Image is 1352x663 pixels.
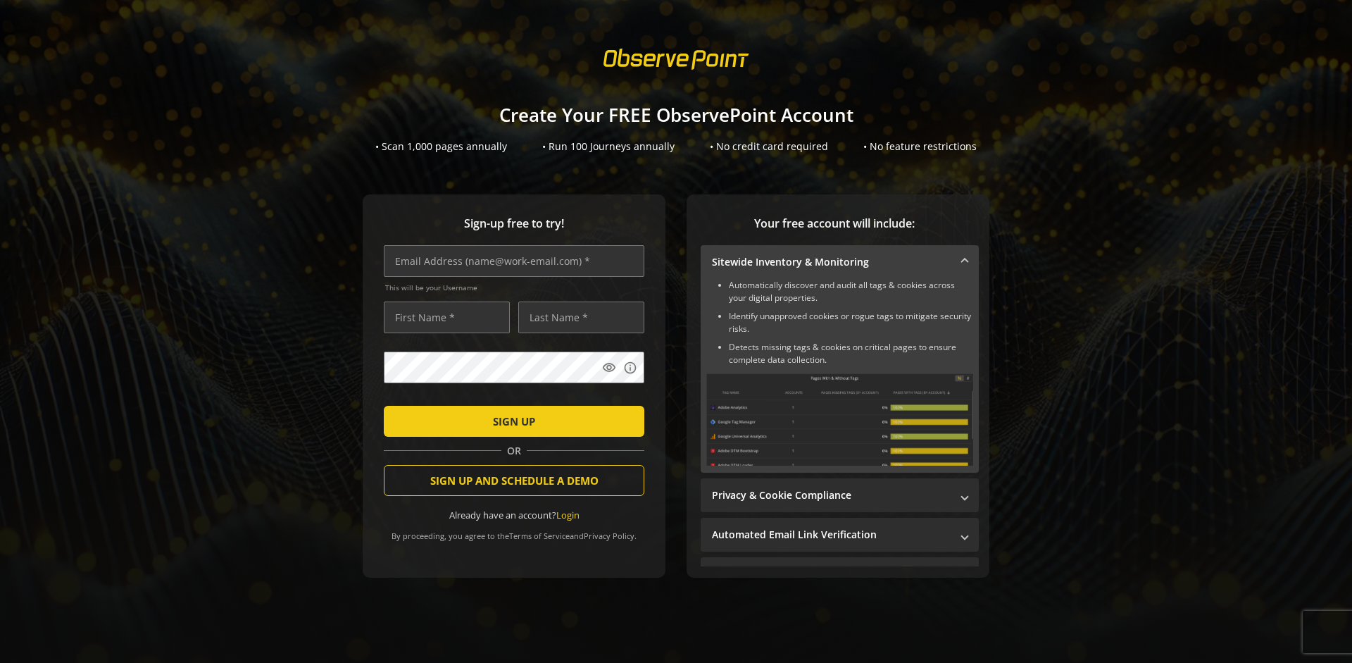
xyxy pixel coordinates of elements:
[384,465,644,496] button: SIGN UP AND SCHEDULE A DEMO
[701,557,979,591] mat-expansion-panel-header: Performance Monitoring with Web Vitals
[602,361,616,375] mat-icon: visibility
[556,509,580,521] a: Login
[701,518,979,552] mat-expansion-panel-header: Automated Email Link Verification
[623,361,637,375] mat-icon: info
[701,216,968,232] span: Your free account will include:
[729,279,973,304] li: Automatically discover and audit all tags & cookies across your digital properties.
[542,140,675,154] div: • Run 100 Journeys annually
[701,245,979,279] mat-expansion-panel-header: Sitewide Inventory & Monitoring
[706,373,973,466] img: Sitewide Inventory & Monitoring
[710,140,828,154] div: • No credit card required
[384,509,644,522] div: Already have an account?
[384,245,644,277] input: Email Address (name@work-email.com) *
[384,521,644,541] div: By proceeding, you agree to the and .
[584,531,634,541] a: Privacy Policy
[701,279,979,473] div: Sitewide Inventory & Monitoring
[384,302,510,333] input: First Name *
[375,140,507,154] div: • Scan 1,000 pages annually
[518,302,644,333] input: Last Name *
[384,406,644,437] button: SIGN UP
[729,310,973,335] li: Identify unapproved cookies or rogue tags to mitigate security risks.
[729,341,973,366] li: Detects missing tags & cookies on critical pages to ensure complete data collection.
[712,528,951,542] mat-panel-title: Automated Email Link Verification
[384,216,644,232] span: Sign-up free to try!
[501,444,527,458] span: OR
[712,255,951,269] mat-panel-title: Sitewide Inventory & Monitoring
[701,478,979,512] mat-expansion-panel-header: Privacy & Cookie Compliance
[863,140,977,154] div: • No feature restrictions
[385,283,644,292] span: This will be your Username
[712,488,951,502] mat-panel-title: Privacy & Cookie Compliance
[430,468,599,493] span: SIGN UP AND SCHEDULE A DEMO
[493,409,535,434] span: SIGN UP
[509,531,570,541] a: Terms of Service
